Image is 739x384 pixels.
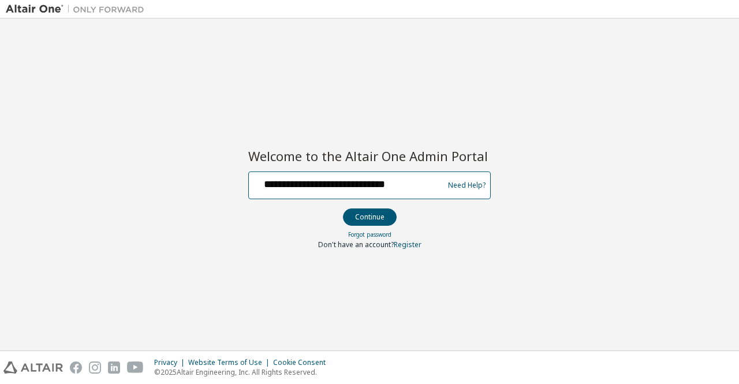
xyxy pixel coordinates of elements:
[273,358,333,367] div: Cookie Consent
[89,361,101,374] img: instagram.svg
[127,361,144,374] img: youtube.svg
[6,3,150,15] img: Altair One
[318,240,394,249] span: Don't have an account?
[108,361,120,374] img: linkedin.svg
[188,358,273,367] div: Website Terms of Use
[343,208,397,226] button: Continue
[154,358,188,367] div: Privacy
[154,367,333,377] p: © 2025 Altair Engineering, Inc. All Rights Reserved.
[70,361,82,374] img: facebook.svg
[394,240,421,249] a: Register
[348,230,391,238] a: Forgot password
[3,361,63,374] img: altair_logo.svg
[248,148,491,164] h2: Welcome to the Altair One Admin Portal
